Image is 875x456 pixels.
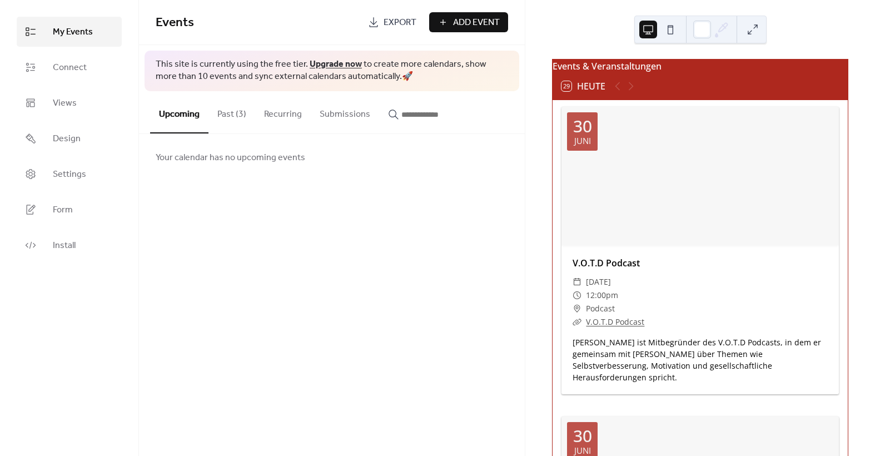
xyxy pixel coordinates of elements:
div: [PERSON_NAME] ist Mitbegründer des V.O.T.D Podcasts, in dem er gemeinsam mit [PERSON_NAME] über T... [561,336,839,383]
div: ​ [573,315,581,329]
button: Upcoming [150,91,208,133]
a: Export [360,12,425,32]
div: Events & Veranstaltungen [553,60,848,73]
a: Form [17,195,122,225]
span: Add Event [453,16,500,29]
a: V.O.T.D Podcast [586,316,644,327]
button: Past (3) [208,91,255,132]
a: My Events [17,17,122,47]
span: Install [53,239,76,252]
a: Settings [17,159,122,189]
a: Connect [17,52,122,82]
button: Recurring [255,91,311,132]
button: Submissions [311,91,379,132]
span: [DATE] [586,275,611,289]
div: ​ [573,275,581,289]
span: Podcast [586,302,615,315]
span: Design [53,132,81,146]
span: Form [53,204,73,217]
a: Upgrade now [310,56,362,73]
span: Events [156,11,194,35]
span: Views [53,97,77,110]
div: ​ [573,302,581,315]
a: Design [17,123,122,153]
button: Add Event [429,12,508,32]
div: 30 [573,118,592,135]
div: ​ [573,289,581,302]
span: Export [384,16,416,29]
span: 12:00pm [586,289,618,302]
span: Connect [53,61,87,75]
a: Install [17,230,122,260]
button: 29Heute [558,78,609,94]
div: 30 [573,428,592,444]
div: Juni [574,137,591,145]
a: V.O.T.D Podcast [573,257,640,269]
span: Settings [53,168,86,181]
span: My Events [53,26,93,39]
div: Juni [574,447,591,455]
span: This site is currently using the free tier. to create more calendars, show more than 10 events an... [156,58,508,83]
a: Views [17,88,122,118]
span: Your calendar has no upcoming events [156,151,305,165]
